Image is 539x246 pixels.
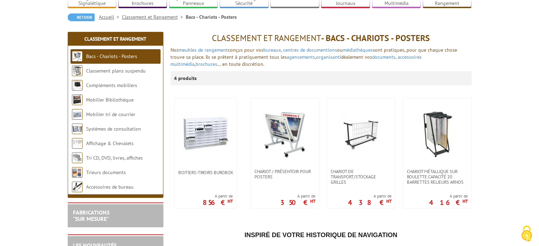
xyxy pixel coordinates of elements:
[99,14,122,20] a: Accueil
[72,138,83,149] img: Affichage & Chevalets
[316,54,339,60] a: organisant
[212,33,321,44] span: Classement et Rangement
[170,54,422,67] a: accessoires multimédia
[331,169,392,185] span: Chariot de transport/stockage Grilles
[251,169,319,179] a: Chariot / Présentoir pour posters
[203,193,233,199] span: A partir de
[186,13,237,21] li: Bacs - Chariots - Posters
[72,65,83,76] img: Classement plans suspendu
[283,47,337,53] a: centres de documentions
[72,95,83,105] img: Mobilier Bibliothèque
[86,155,143,161] a: Tri CD, DVD, livres, affiches
[86,140,134,147] a: Affichage & Chevalets
[196,61,217,67] a: brochures
[429,193,468,199] span: A partir de
[254,169,315,179] span: Chariot / Présentoir pour posters
[178,170,233,175] span: Boitiers-tiroirs Burobox
[280,200,315,205] p: 350 €
[514,222,539,246] button: Cookies (fenêtre modale)
[429,200,468,205] p: 416 €
[72,109,83,120] img: Mobilier tri de courrier
[86,82,137,88] a: Compléments mobiliers
[122,14,186,20] a: Classement et Rangement
[174,71,201,85] p: 4 produits
[73,209,110,222] a: FABRICATIONS"Sur Mesure"
[310,198,315,204] sup: HT
[68,13,95,21] a: Retour
[518,225,535,242] img: Cookies (fenêtre modale)
[228,198,233,204] sup: HT
[462,198,468,204] sup: HT
[343,47,373,53] a: médiathèques
[72,80,83,91] img: Compléments mobiliers
[170,34,472,43] h1: - Bacs - Chariots - Posters
[327,169,395,185] a: Chariot de transport/stockage Grilles
[336,109,386,158] img: Chariot de transport/stockage Grilles
[72,182,83,192] img: Accessoires de bureau
[86,97,134,103] a: Mobilier Bibliothèque
[72,153,83,163] img: Tri CD, DVD, livres, affiches
[386,198,392,204] sup: HT
[348,193,392,199] span: A partir de
[372,54,396,60] a: documents,
[181,109,230,158] img: Boitiers-tiroirs Burobox
[84,36,146,42] a: Classement et Rangement
[170,47,457,67] font: Nos conçus pour vos ou sont pratiques, pour que chaque chose trouve sa place. Ils se prêtent à pr...
[86,184,134,190] a: Accessoires de bureau
[403,169,471,185] a: Chariot métallique sur roulette capacité 20 barrettes relieurs ARNOS
[179,47,228,53] a: meubles de rangement
[72,51,83,62] img: Bacs - Chariots - Posters
[348,200,392,205] p: 438 €
[245,231,397,239] span: Inspiré de votre historique de navigation
[86,169,126,176] a: Trieurs documents
[86,68,146,74] a: Classement plans suspendu
[260,109,310,158] img: Chariot / Présentoir pour posters
[263,47,282,53] a: bureaux,
[407,169,468,185] span: Chariot métallique sur roulette capacité 20 barrettes relieurs ARNOS
[175,170,236,175] a: Boitiers-tiroirs Burobox
[72,167,83,178] img: Trieurs documents
[86,53,137,59] a: Bacs - Chariots - Posters
[72,124,83,134] img: Systèmes de consultation
[86,126,141,132] a: Systèmes de consultation
[86,111,135,118] a: Mobilier tri de courrier
[203,200,233,205] p: 856 €
[412,109,462,158] img: Chariot métallique sur roulette capacité 20 barrettes relieurs ARNOS
[280,193,315,199] span: A partir de
[287,54,315,60] a: agencements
